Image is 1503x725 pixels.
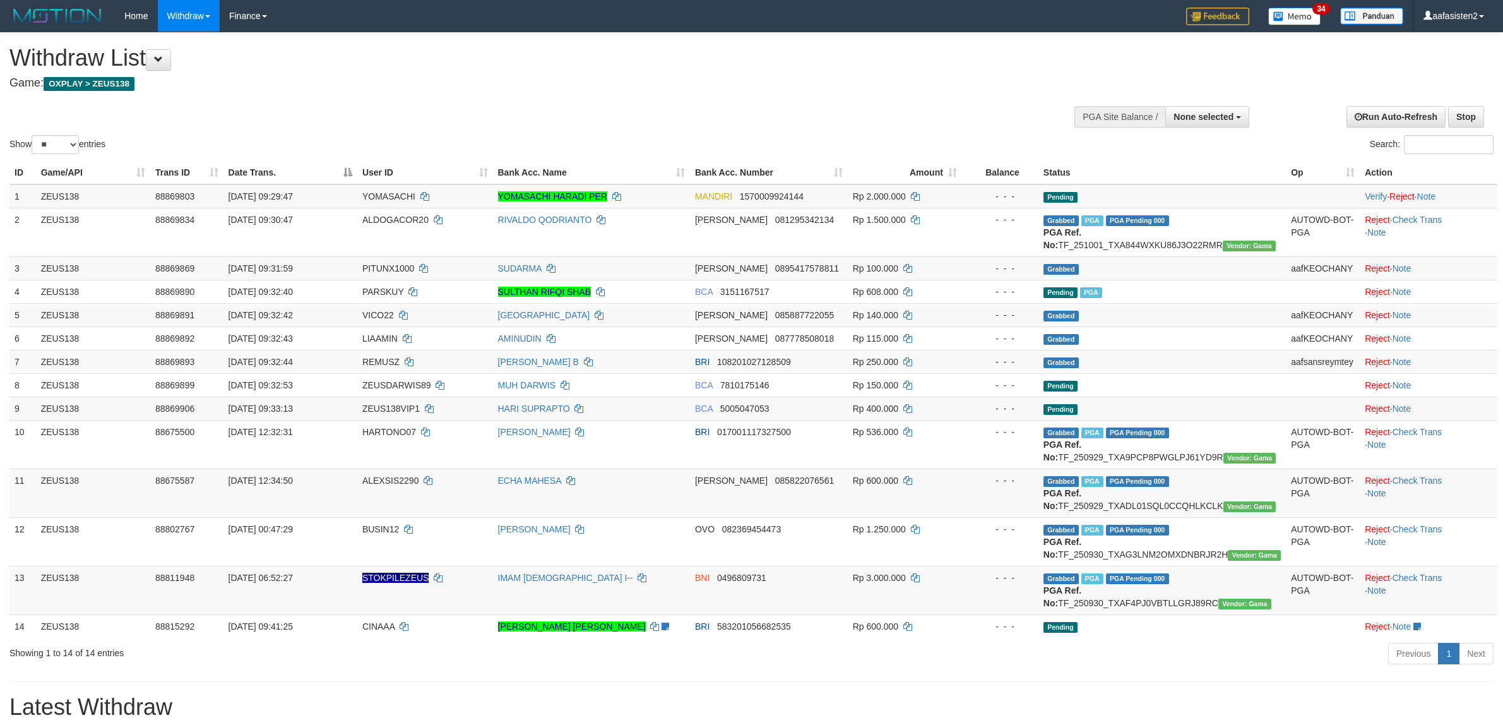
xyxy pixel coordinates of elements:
span: Pending [1043,287,1078,298]
a: Note [1393,380,1411,390]
a: Note [1393,310,1411,320]
span: [DATE] 09:32:53 [229,380,293,390]
a: Reject [1365,263,1390,273]
td: ZEUS138 [36,327,150,350]
td: · · [1360,208,1497,256]
a: Note [1367,585,1386,596]
div: - - - [967,620,1033,633]
b: PGA Ref. No: [1043,488,1081,511]
span: VICO22 [362,310,394,320]
span: 88869891 [155,310,194,320]
input: Search: [1404,135,1494,154]
span: 88869892 [155,333,194,344]
td: 10 [9,420,36,469]
span: Rp 536.000 [853,427,898,437]
td: ZEUS138 [36,373,150,397]
td: TF_250929_TXADL01SQL0CCQHLKCLK [1038,469,1286,517]
span: 88869869 [155,263,194,273]
b: PGA Ref. No: [1043,585,1081,608]
td: TF_251001_TXA844WXKU86J3O22RMR [1038,208,1286,256]
span: Rp 100.000 [853,263,898,273]
span: YOMASACHI [362,191,415,201]
span: [DATE] 12:32:31 [229,427,293,437]
a: Reject [1365,215,1390,225]
span: 88675500 [155,427,194,437]
span: Copy 5005047053 to clipboard [720,404,769,414]
span: Rp 600.000 [853,621,898,632]
td: · [1360,397,1497,420]
div: - - - [967,262,1033,275]
span: Copy 085887722055 to clipboard [775,310,834,320]
span: Copy 1570009924144 to clipboard [740,191,804,201]
div: Showing 1 to 14 of 14 entries [9,642,617,659]
div: - - - [967,402,1033,415]
span: 88675587 [155,476,194,486]
a: [PERSON_NAME] [498,524,571,534]
a: Check Trans [1393,573,1442,583]
span: Copy 7810175146 to clipboard [720,380,769,390]
th: ID [9,161,36,184]
span: Grabbed [1043,334,1079,345]
a: Reject [1365,476,1390,486]
span: ALDOGACOR20 [362,215,429,225]
span: PGA Pending [1106,476,1169,487]
span: Grabbed [1043,215,1079,226]
td: ZEUS138 [36,256,150,280]
td: · · [1360,469,1497,517]
a: Reject [1365,427,1390,437]
span: Marked by aaftrukkakada [1081,428,1103,438]
td: · · [1360,517,1497,566]
a: Note [1393,287,1411,297]
span: Copy 0496809731 to clipboard [717,573,766,583]
img: Feedback.jpg [1186,8,1249,25]
a: Note [1367,537,1386,547]
a: Note [1393,621,1411,632]
th: Balance [962,161,1038,184]
span: Grabbed [1043,311,1079,321]
img: panduan.png [1340,8,1403,25]
div: - - - [967,285,1033,298]
div: - - - [967,426,1033,438]
a: Check Trans [1393,524,1442,534]
span: 88869906 [155,404,194,414]
span: [DATE] 09:32:44 [229,357,293,367]
span: ZEUSDARWIS89 [362,380,431,390]
span: PGA Pending [1106,573,1169,584]
td: TF_250929_TXA9PCP8PWGLPJ61YD9R [1038,420,1286,469]
span: Marked by aafnoeunsreypich [1080,287,1102,298]
h1: Withdraw List [9,45,989,71]
span: OXPLAY > ZEUS138 [44,77,134,91]
span: [DATE] 00:47:29 [229,524,293,534]
span: Copy 108201027128509 to clipboard [717,357,791,367]
td: 9 [9,397,36,420]
td: ZEUS138 [36,350,150,373]
a: AMINUDIN [498,333,542,344]
a: Check Trans [1393,215,1442,225]
td: 13 [9,566,36,614]
span: 88869803 [155,191,194,201]
a: [PERSON_NAME] B [498,357,579,367]
span: 88815292 [155,621,194,632]
span: Grabbed [1043,264,1079,275]
button: None selected [1165,106,1249,128]
a: Note [1393,263,1411,273]
td: 11 [9,469,36,517]
span: LIAAMIN [362,333,398,344]
a: Note [1417,191,1436,201]
span: PITUNX1000 [362,263,414,273]
th: Bank Acc. Name: activate to sort column ascending [493,161,690,184]
span: Rp 1.500.000 [853,215,906,225]
span: CINAAA [362,621,395,632]
a: Reject [1365,621,1390,632]
a: Reject [1365,333,1390,344]
td: ZEUS138 [36,614,150,638]
label: Search: [1370,135,1494,154]
a: Reject [1389,191,1415,201]
td: AUTOWD-BOT-PGA [1286,517,1360,566]
span: Copy 583201056682535 to clipboard [717,621,791,632]
td: 4 [9,280,36,303]
span: Grabbed [1043,476,1079,487]
a: Reject [1365,310,1390,320]
span: Rp 140.000 [853,310,898,320]
span: [DATE] 09:29:47 [229,191,293,201]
